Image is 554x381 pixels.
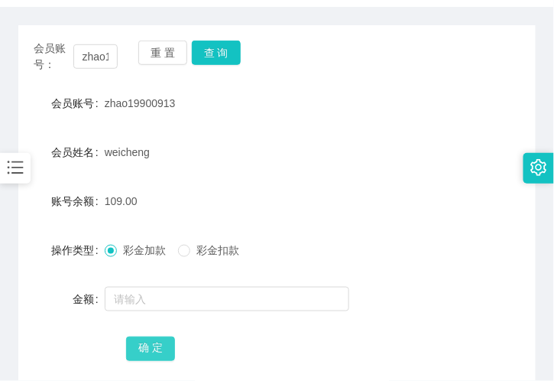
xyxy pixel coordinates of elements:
input: 请输入 [105,287,349,311]
label: 会员账号 [51,97,105,109]
label: 会员姓名 [51,146,105,158]
span: weicheng [105,146,150,158]
label: 金额 [73,293,105,305]
button: 查 询 [192,41,241,65]
i: 图标: setting [530,159,547,176]
span: zhao19900913 [105,97,176,109]
input: 会员账号 [73,44,118,69]
label: 账号余额 [51,195,105,207]
span: 彩金扣款 [190,244,245,256]
button: 确 定 [126,337,175,361]
label: 操作类型 [51,244,105,256]
i: 图标: bars [5,158,25,177]
span: 会员账号： [34,41,73,73]
span: 109.00 [105,195,138,207]
span: 彩金加款 [117,244,172,256]
button: 重 置 [138,41,187,65]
